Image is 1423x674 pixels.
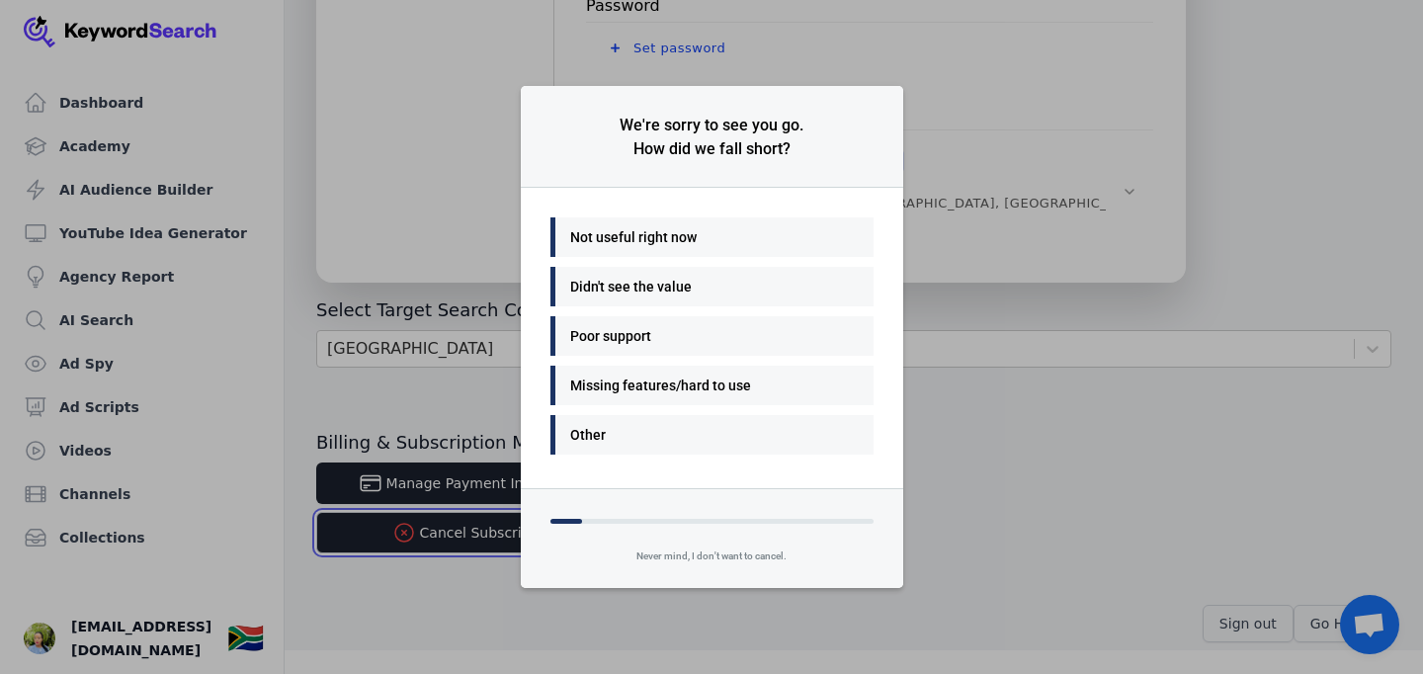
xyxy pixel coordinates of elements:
[620,114,803,161] div: We're sorry to see you go. How did we fall short?
[570,225,844,249] div: Not useful right now
[550,519,583,524] div: Progress Bar
[570,275,844,298] div: Didn't see the value
[570,374,844,397] div: Missing features/hard to use
[521,537,903,588] div: Never mind, I don't want to cancel.
[570,324,844,348] div: Poor support
[570,423,844,447] div: Other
